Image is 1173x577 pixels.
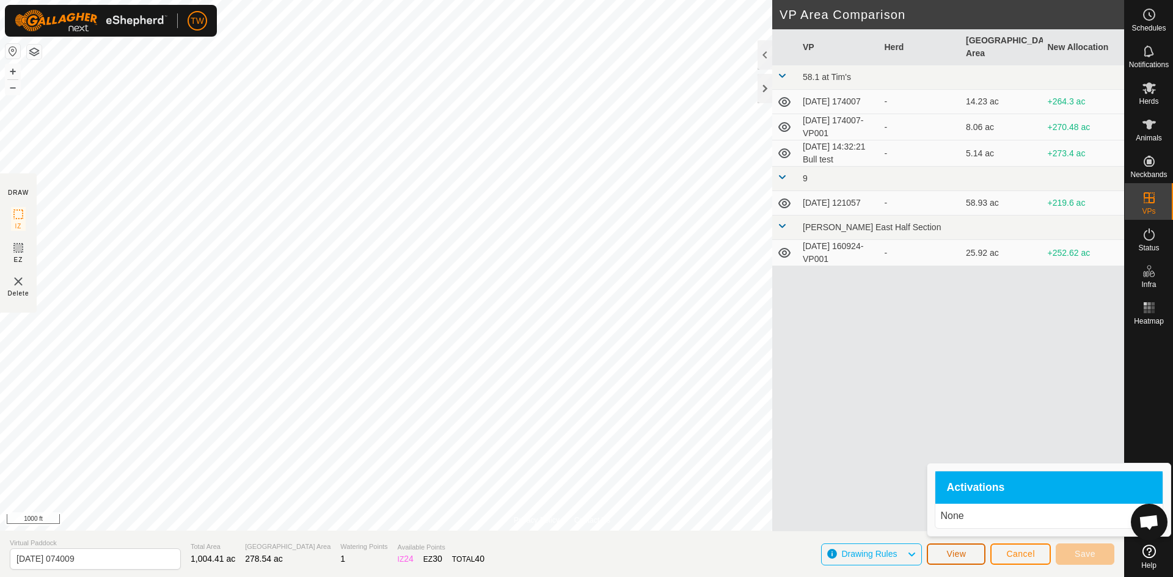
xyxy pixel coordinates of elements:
[798,90,880,114] td: [DATE] 174007
[780,7,1124,22] h2: VP Area Comparison
[245,554,283,564] span: 278.54 ac
[946,549,966,559] span: View
[1043,240,1125,266] td: +252.62 ac
[961,240,1043,266] td: 25.92 ac
[475,554,484,564] span: 40
[1141,562,1157,569] span: Help
[11,274,26,289] img: VP
[961,90,1043,114] td: 14.23 ac
[404,554,414,564] span: 24
[15,222,22,231] span: IZ
[5,44,20,59] button: Reset Map
[10,538,181,548] span: Virtual Paddock
[8,188,29,197] div: DRAW
[1136,134,1162,142] span: Animals
[433,554,442,564] span: 30
[1131,24,1166,32] span: Schedules
[398,542,484,553] span: Available Points
[885,147,957,160] div: -
[1075,549,1095,559] span: Save
[1125,540,1173,574] a: Help
[885,247,957,259] div: -
[990,543,1051,565] button: Cancel
[798,114,880,140] td: [DATE] 174007-VP001
[927,543,985,565] button: View
[8,289,29,298] span: Delete
[1130,171,1167,178] span: Neckbands
[574,515,610,526] a: Contact Us
[27,45,42,59] button: Map Layers
[798,191,880,216] td: [DATE] 121057
[245,542,331,552] span: [GEOGRAPHIC_DATA] Area
[885,95,957,108] div: -
[5,64,20,79] button: +
[423,553,442,565] div: EZ
[803,72,851,82] span: 58.1 at Tim's
[1043,90,1125,114] td: +264.3 ac
[514,515,560,526] a: Privacy Policy
[15,10,167,32] img: Gallagher Logo
[803,222,941,232] span: [PERSON_NAME] East Half Section
[803,173,808,183] span: 9
[1043,29,1125,65] th: New Allocation
[1043,114,1125,140] td: +270.48 ac
[5,80,20,95] button: –
[1134,318,1164,325] span: Heatmap
[841,549,897,559] span: Drawing Rules
[880,29,962,65] th: Herd
[1138,244,1159,252] span: Status
[961,191,1043,216] td: 58.93 ac
[1043,140,1125,167] td: +273.4 ac
[191,554,235,564] span: 1,004.41 ac
[1141,281,1156,288] span: Infra
[1131,504,1168,540] div: Open chat
[191,542,235,552] span: Total Area
[1006,549,1035,559] span: Cancel
[398,553,414,565] div: IZ
[340,554,345,564] span: 1
[340,542,387,552] span: Watering Points
[798,29,880,65] th: VP
[798,140,880,167] td: [DATE] 14:32:21 Bull test
[940,509,1158,523] p: None
[885,121,957,134] div: -
[885,197,957,209] div: -
[961,114,1043,140] td: 8.06 ac
[961,140,1043,167] td: 5.14 ac
[191,15,204,27] span: TW
[1142,208,1155,215] span: VPs
[798,240,880,266] td: [DATE] 160924-VP001
[1043,191,1125,216] td: +219.6 ac
[946,482,1004,493] span: Activations
[14,255,23,264] span: EZ
[452,553,484,565] div: TOTAL
[961,29,1043,65] th: [GEOGRAPHIC_DATA] Area
[1129,61,1169,68] span: Notifications
[1139,98,1158,105] span: Herds
[1056,543,1114,565] button: Save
